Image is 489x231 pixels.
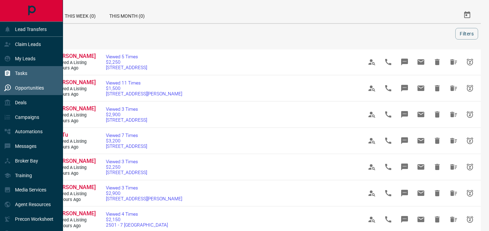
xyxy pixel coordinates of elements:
span: Snooze [462,54,478,70]
span: Viewed 5 Times [106,54,147,59]
span: [PERSON_NAME] [54,184,96,190]
a: Viewed 3 Times$2,900[STREET_ADDRESS] [106,106,147,123]
span: Hide [429,106,445,123]
span: Hide All from Priyanshi Baweja [445,106,462,123]
span: Viewed a Listing [54,191,95,197]
span: Hide [429,133,445,149]
a: Viewed 5 Times$2,250[STREET_ADDRESS] [106,54,147,70]
div: This Month (0) [102,7,152,23]
span: $1,500 [106,86,182,91]
span: [PERSON_NAME] [54,210,96,217]
span: Hide All from Mila Aslan [445,185,462,201]
span: Email [413,159,429,175]
span: Email [413,54,429,70]
span: View Profile [364,159,380,175]
span: $2,900 [106,112,147,117]
span: [STREET_ADDRESS] [106,143,147,149]
span: Call [380,185,396,201]
button: Filters [455,28,478,40]
span: View Profile [364,185,380,201]
span: 10 hours ago [54,197,95,203]
span: Viewed a Listing [54,139,95,144]
span: View Profile [364,106,380,123]
span: Viewed a Listing [54,217,95,223]
span: Call [380,133,396,149]
span: View Profile [364,54,380,70]
a: [PERSON_NAME] [54,184,95,191]
span: Viewed 11 Times [106,80,182,86]
span: Email [413,211,429,228]
span: Message [396,159,413,175]
span: 5 hours ago [54,65,95,71]
span: 5 hours ago [54,92,95,97]
span: Message [396,211,413,228]
span: Snooze [462,106,478,123]
span: Viewed a Listing [54,112,95,118]
span: Hide All from Ee Tu [445,133,462,149]
span: 2501 - 7 [GEOGRAPHIC_DATA] [106,222,168,228]
span: Message [396,80,413,96]
span: Hide [429,159,445,175]
span: View Profile [364,80,380,96]
a: Viewed 11 Times$1,500[STREET_ADDRESS][PERSON_NAME] [106,80,182,96]
span: $2,250 [106,59,147,65]
a: [PERSON_NAME] [54,53,95,60]
span: Snooze [462,159,478,175]
span: Viewed 3 Times [106,159,147,164]
span: View Profile [364,133,380,149]
span: Email [413,106,429,123]
span: Viewed 3 Times [106,106,147,112]
span: Call [380,159,396,175]
a: Viewed 7 Times$3,200[STREET_ADDRESS] [106,133,147,149]
span: Message [396,54,413,70]
span: Hide [429,211,445,228]
span: [PERSON_NAME] [54,105,96,112]
span: Snooze [462,211,478,228]
span: Hide [429,185,445,201]
span: Hide All from Tina Wong [445,80,462,96]
span: Viewed 4 Times [106,211,168,217]
span: Snooze [462,133,478,149]
span: Message [396,185,413,201]
span: View Profile [364,211,380,228]
span: Hide All from Ana Albuquerque [445,54,462,70]
span: Call [380,106,396,123]
span: Email [413,133,429,149]
span: $3,200 [106,138,147,143]
span: [STREET_ADDRESS] [106,65,147,70]
span: [STREET_ADDRESS] [106,170,147,175]
span: Snooze [462,80,478,96]
span: Email [413,185,429,201]
div: This Week (0) [58,7,102,23]
a: [PERSON_NAME] [54,79,95,86]
span: Message [396,133,413,149]
a: [PERSON_NAME] [54,210,95,217]
span: Snooze [462,185,478,201]
span: Viewed a Listing [54,165,95,171]
a: Viewed 3 Times$2,250[STREET_ADDRESS] [106,159,147,175]
button: Select Date Range [459,7,475,23]
a: Viewed 4 Times$2,1502501 - 7 [GEOGRAPHIC_DATA] [106,211,168,228]
span: Hide All from Yasin Shakib [445,211,462,228]
span: 10 hours ago [54,223,95,229]
span: Email [413,80,429,96]
span: Call [380,54,396,70]
a: Ee Tu [54,132,95,139]
span: Call [380,211,396,228]
a: Viewed 3 Times$2,900[STREET_ADDRESS][PERSON_NAME] [106,185,182,201]
span: Viewed 7 Times [106,133,147,138]
span: [STREET_ADDRESS][PERSON_NAME] [106,91,182,96]
span: 8 hours ago [54,171,95,176]
span: Hide [429,80,445,96]
span: Viewed 3 Times [106,185,182,190]
a: [PERSON_NAME] [54,105,95,112]
span: Viewed a Listing [54,86,95,92]
span: 8 hours ago [54,144,95,150]
span: $2,900 [106,190,182,196]
span: Viewed a Listing [54,60,95,66]
a: [PERSON_NAME] [54,158,95,165]
span: Hide All from Ali Atar Hamidi [445,159,462,175]
span: [PERSON_NAME] [54,53,96,59]
span: [STREET_ADDRESS] [106,117,147,123]
span: Message [396,106,413,123]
